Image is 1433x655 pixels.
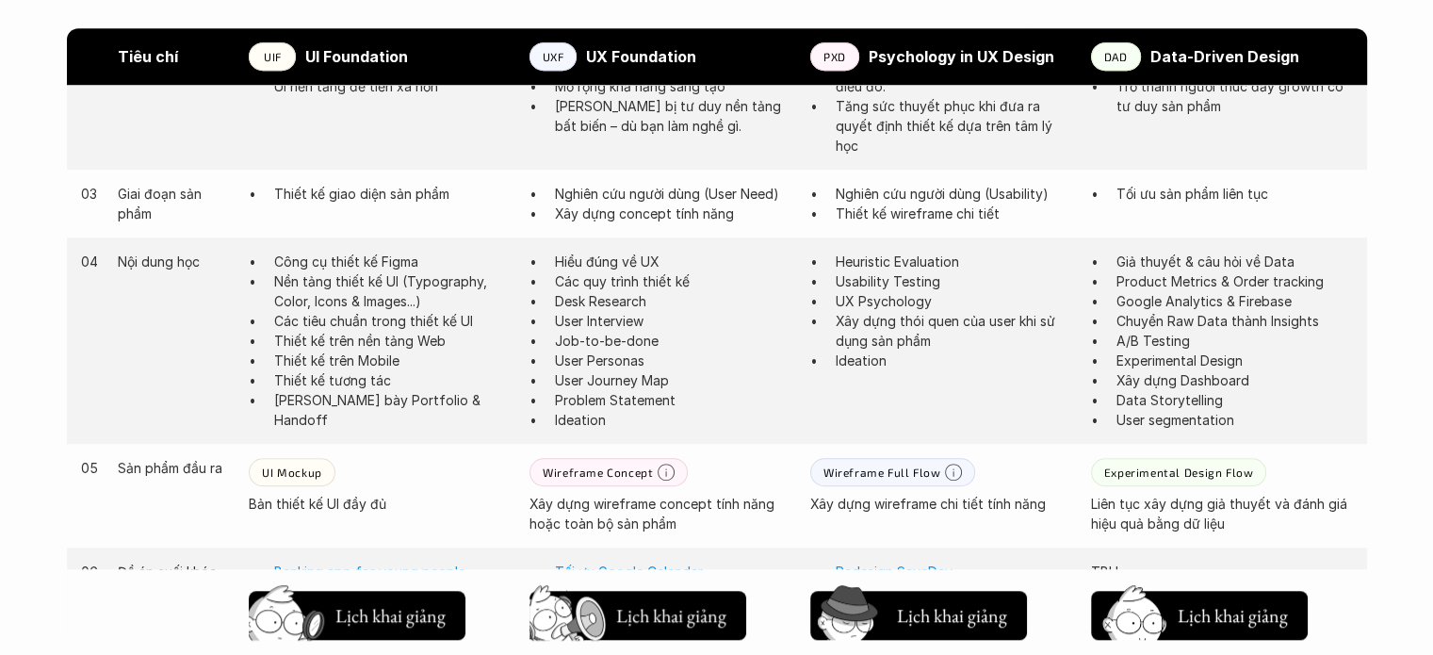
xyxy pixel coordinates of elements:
p: Giả thuyết & câu hỏi về Data [1116,252,1353,271]
p: Bản thiết kế UI đầy đủ [249,494,511,514]
p: UX Psychology [836,291,1072,311]
p: User Interview [555,311,791,331]
p: A/B Testing [1116,331,1353,351]
a: Banking app for young people [274,564,465,580]
button: Lịch khai giảng [810,592,1027,641]
a: Lịch khai giảng [810,584,1027,641]
p: Nền tảng thiết kế UI (Typography, Color, Icons & Images...) [274,271,511,311]
p: Công cụ thiết kế Figma [274,252,511,271]
p: Experimental Design Flow [1104,466,1253,479]
p: Các tiêu chuẩn trong thiết kế UI [274,311,511,331]
p: Xây dựng Dashboard [1116,370,1353,390]
p: UI Mockup [262,466,321,479]
p: Usability Testing [836,271,1072,291]
p: Liên tục xây dựng giả thuyết và đánh giá hiệu quả bằng dữ liệu [1091,494,1353,533]
a: Lịch khai giảng [529,584,746,641]
strong: Data-Driven Design [1150,47,1299,66]
h5: Lịch khai giảng [895,603,1008,630]
p: Hiểu đúng về UX [555,252,791,271]
p: Thiết kế trên nền tảng Web [274,331,511,351]
strong: Psychology in UX Design [869,47,1054,66]
p: Product Metrics & Order tracking [1116,271,1353,291]
a: Redesign SaveDay [836,564,953,580]
p: Wireframe Concept [543,466,653,479]
p: Các quy trình thiết kế [555,271,791,291]
p: 06 [81,562,100,581]
p: Trở thành người thúc đẩy growth có tư duy sản phẩm [1116,76,1353,116]
p: [PERSON_NAME] bày Portfolio & Handoff [274,390,511,430]
p: Data Storytelling [1116,390,1353,410]
p: Xây dựng wireframe concept tính năng hoặc toàn bộ sản phẩm [529,494,791,533]
p: Job-to-be-done [555,331,791,351]
button: Lịch khai giảng [1091,592,1308,641]
p: User Personas [555,351,791,370]
p: Nghiên cứu người dùng (User Need) [555,184,791,204]
p: TBU [1091,562,1353,581]
p: Tối ưu sản phẩm liên tục [1116,184,1353,204]
p: User segmentation [1116,410,1353,430]
h5: Lịch khai giảng [334,603,447,630]
p: Nghiên cứu người dùng (Usability) [836,184,1072,204]
h5: Lịch khai giảng [614,603,727,630]
p: Thiết kế wireframe chi tiết [836,204,1072,223]
p: Mở rộng khả năng sáng tạo [555,76,791,96]
p: Xây dựng thói quen của user khi sử dụng sản phẩm [836,311,1072,351]
button: Lịch khai giảng [529,592,746,641]
p: Google Analytics & Firebase [1116,291,1353,311]
p: Desk Research [555,291,791,311]
p: PXD [823,50,846,63]
p: Ideation [555,410,791,430]
h5: Lịch khai giảng [1176,603,1289,630]
p: Xây dựng concept tính năng [555,204,791,223]
p: Thiết kế giao diện sản phẩm [274,184,511,204]
p: Sản phẩm đầu ra [118,458,230,478]
p: Thiết kế tương tác [274,370,511,390]
p: Heuristic Evaluation [836,252,1072,271]
p: Xây dựng wireframe chi tiết tính năng [810,494,1072,514]
p: UXF [543,50,564,63]
p: Wireframe Full Flow [823,466,940,479]
p: Chuyển Raw Data thành Insights [1116,311,1353,331]
a: Lịch khai giảng [1091,584,1308,641]
p: DAD [1104,50,1128,63]
strong: Tiêu chí [118,47,178,66]
p: Thiết kế trên Mobile [274,351,511,370]
p: Problem Statement [555,390,791,410]
p: Nội dung học [118,252,230,271]
strong: UX Foundation [586,47,696,66]
p: User Journey Map [555,370,791,390]
p: Đồ án cuối khóa [118,562,230,581]
p: [PERSON_NAME] bị tư duy nền tảng bất biến – dù bạn làm nghề gì. [555,96,791,136]
button: Lịch khai giảng [249,592,465,641]
strong: UI Foundation [305,47,408,66]
p: Ideation [836,351,1072,370]
p: 04 [81,252,100,271]
a: Tối ưu Google Calendar [555,564,703,580]
p: 05 [81,458,100,478]
a: Lịch khai giảng [249,584,465,641]
p: 03 [81,184,100,204]
p: Experimental Design [1116,351,1353,370]
p: Giai đoạn sản phẩm [118,184,230,223]
p: Tăng sức thuyết phục khi đưa ra quyết định thiết kế dựa trên tâm lý học [836,96,1072,156]
p: UIF [264,50,282,63]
